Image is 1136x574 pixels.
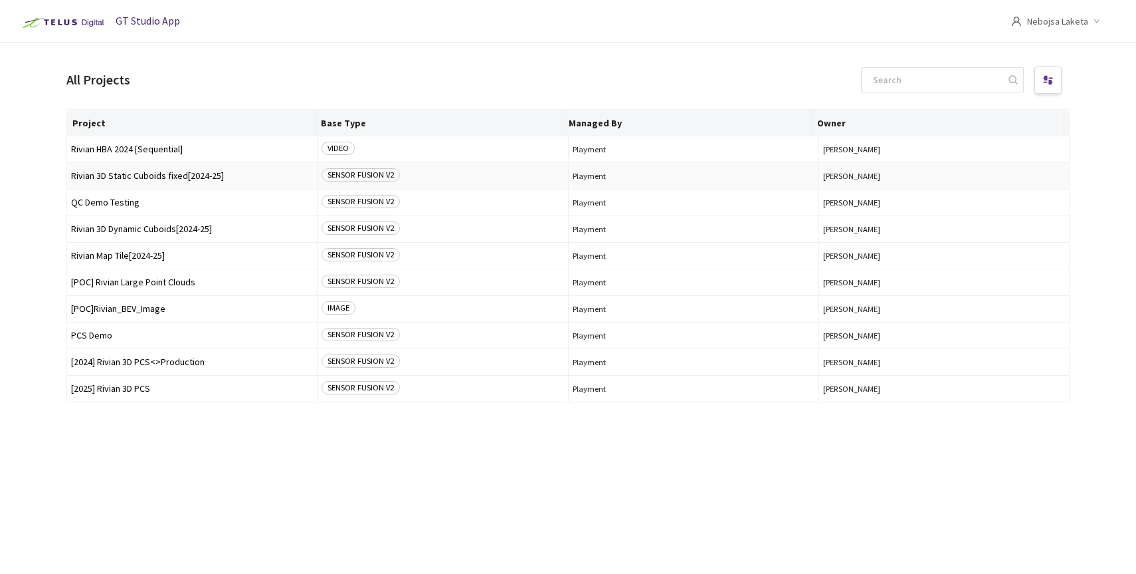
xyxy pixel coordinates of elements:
[823,304,1065,314] button: [PERSON_NAME]
[573,384,814,394] span: Playment
[322,195,400,208] span: SENSOR FUSION V2
[322,355,400,368] span: SENSOR FUSION V2
[322,301,355,315] span: IMAGE
[823,171,1065,181] button: [PERSON_NAME]
[71,144,313,154] span: Rivian HBA 2024 [Sequential]
[71,304,313,314] span: [POC]Rivian_BEV_Image
[71,224,313,234] span: Rivian 3D Dynamic Cuboids[2024-25]
[573,251,814,261] span: Playment
[823,331,1065,341] button: [PERSON_NAME]
[573,357,814,367] span: Playment
[1011,16,1022,27] span: user
[812,110,1060,136] th: Owner
[573,144,814,154] span: Playment
[66,69,130,90] div: All Projects
[322,248,400,261] span: SENSOR FUSION V2
[573,331,814,341] span: Playment
[16,12,108,33] img: Telus
[823,144,1065,154] button: [PERSON_NAME]
[573,304,814,314] span: Playment
[823,224,1065,234] button: [PERSON_NAME]
[823,251,1065,261] button: [PERSON_NAME]
[71,277,313,287] span: [POC] Rivian Large Point Clouds
[71,171,313,181] span: Rivian 3D Static Cuboids fixed[2024-25]
[316,110,564,136] th: Base Type
[322,328,400,341] span: SENSOR FUSION V2
[573,171,814,181] span: Playment
[116,14,180,27] span: GT Studio App
[573,224,814,234] span: Playment
[71,384,313,394] span: [2025] Rivian 3D PCS
[322,221,400,235] span: SENSOR FUSION V2
[67,110,316,136] th: Project
[823,357,1065,367] button: [PERSON_NAME]
[322,381,400,394] span: SENSOR FUSION V2
[865,68,1006,92] input: Search
[1093,18,1100,25] span: down
[71,198,313,208] span: QC Demo Testing
[322,275,400,288] span: SENSOR FUSION V2
[71,331,313,341] span: PCS Demo
[71,251,313,261] span: Rivian Map Tile[2024-25]
[823,277,1065,287] button: [PERSON_NAME]
[563,110,812,136] th: Managed By
[322,142,355,155] span: VIDEO
[573,198,814,208] span: Playment
[823,198,1065,208] button: [PERSON_NAME]
[573,277,814,287] span: Playment
[823,384,1065,394] button: [PERSON_NAME]
[71,357,313,367] span: [2024] Rivian 3D PCS<>Production
[322,168,400,182] span: SENSOR FUSION V2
